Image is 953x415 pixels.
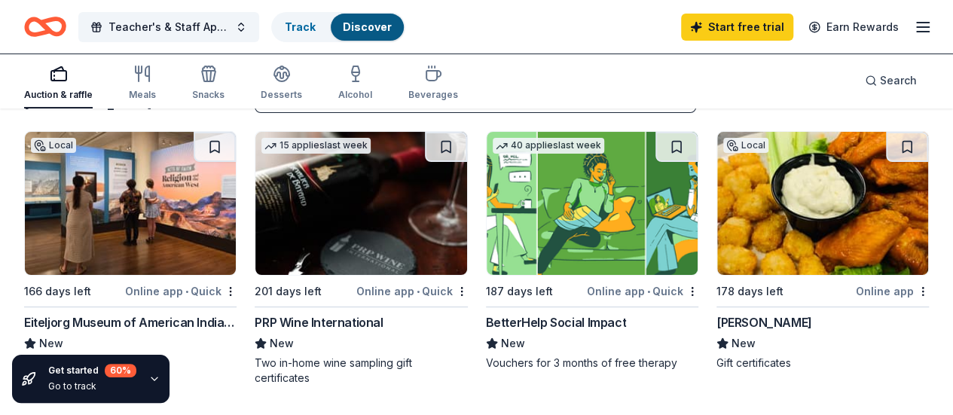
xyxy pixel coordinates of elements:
[717,132,928,275] img: Image for Muldoon's
[255,355,467,386] div: Two in-home wine sampling gift certificates
[681,14,793,41] a: Start free trial
[108,18,229,36] span: Teacher's & Staff Appreciation Week
[78,12,259,42] button: Teacher's & Staff Appreciation Week
[24,131,237,371] a: Image for Eiteljorg Museum of American Indians and Western ArtLocal166 days leftOnline app•QuickE...
[716,131,929,371] a: Image for Muldoon'sLocal178 days leftOnline app[PERSON_NAME]NewGift certificates
[105,364,136,377] div: 60 %
[338,59,372,108] button: Alcohol
[493,138,604,154] div: 40 applies last week
[39,334,63,352] span: New
[271,12,405,42] button: TrackDiscover
[587,282,698,301] div: Online app Quick
[716,282,783,301] div: 178 days left
[31,138,76,153] div: Local
[261,138,371,154] div: 15 applies last week
[24,282,91,301] div: 166 days left
[487,132,698,275] img: Image for BetterHelp Social Impact
[408,59,458,108] button: Beverages
[486,282,553,301] div: 187 days left
[716,355,929,371] div: Gift certificates
[125,282,237,301] div: Online app Quick
[501,334,525,352] span: New
[192,89,225,101] div: Snacks
[338,89,372,101] div: Alcohol
[270,334,294,352] span: New
[853,66,929,96] button: Search
[255,131,467,386] a: Image for PRP Wine International15 applieslast week201 days leftOnline app•QuickPRP Wine Internat...
[716,313,812,331] div: [PERSON_NAME]
[647,285,650,298] span: •
[408,89,458,101] div: Beverages
[24,9,66,44] a: Home
[799,14,908,41] a: Earn Rewards
[343,20,392,33] a: Discover
[25,132,236,275] img: Image for Eiteljorg Museum of American Indians and Western Art
[723,138,768,153] div: Local
[24,313,237,331] div: Eiteljorg Museum of American Indians and Western Art
[185,285,188,298] span: •
[255,313,383,331] div: PRP Wine International
[732,334,756,352] span: New
[285,20,316,33] a: Track
[417,285,420,298] span: •
[48,364,136,377] div: Get started
[129,59,156,108] button: Meals
[356,282,468,301] div: Online app Quick
[24,89,93,101] div: Auction & raffle
[261,89,302,101] div: Desserts
[856,282,929,301] div: Online app
[48,380,136,392] div: Go to track
[486,131,698,371] a: Image for BetterHelp Social Impact40 applieslast week187 days leftOnline app•QuickBetterHelp Soci...
[255,282,322,301] div: 201 days left
[129,89,156,101] div: Meals
[261,59,302,108] button: Desserts
[880,72,917,90] span: Search
[24,59,93,108] button: Auction & raffle
[255,132,466,275] img: Image for PRP Wine International
[486,313,626,331] div: BetterHelp Social Impact
[192,59,225,108] button: Snacks
[486,355,698,371] div: Vouchers for 3 months of free therapy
